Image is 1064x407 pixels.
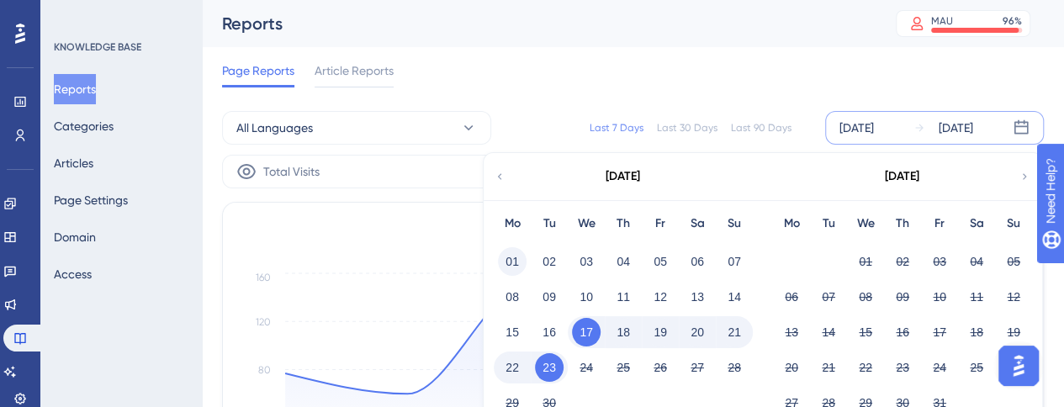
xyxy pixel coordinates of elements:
[925,353,954,382] button: 24
[731,121,791,135] div: Last 90 Days
[609,283,638,311] button: 11
[999,283,1028,311] button: 12
[535,353,564,382] button: 23
[54,40,141,54] div: KNOWLEDGE BASE
[925,318,954,346] button: 17
[851,318,880,346] button: 15
[54,148,93,178] button: Articles
[494,214,531,234] div: Mo
[263,161,320,182] span: Total Visits
[657,121,717,135] div: Last 30 Days
[810,214,847,234] div: Tu
[962,353,991,382] button: 25
[839,118,874,138] div: [DATE]
[646,353,675,382] button: 26
[568,214,605,234] div: We
[572,283,601,311] button: 10
[958,214,995,234] div: Sa
[814,318,843,346] button: 14
[999,318,1028,346] button: 19
[606,166,640,187] div: [DATE]
[54,74,96,104] button: Reports
[531,214,568,234] div: Tu
[962,247,991,276] button: 04
[222,111,491,145] button: All Languages
[256,272,271,283] tspan: 160
[572,247,601,276] button: 03
[40,4,105,24] span: Need Help?
[939,118,973,138] div: [DATE]
[646,318,675,346] button: 19
[609,318,638,346] button: 18
[777,353,806,382] button: 20
[256,316,271,328] tspan: 120
[720,247,749,276] button: 07
[885,166,919,187] div: [DATE]
[498,247,527,276] button: 01
[777,283,806,311] button: 06
[605,214,642,234] div: Th
[590,121,643,135] div: Last 7 Days
[888,283,917,311] button: 09
[236,118,313,138] span: All Languages
[642,214,679,234] div: Fr
[609,247,638,276] button: 04
[683,353,712,382] button: 27
[851,283,880,311] button: 08
[683,247,712,276] button: 06
[498,353,527,382] button: 22
[995,214,1032,234] div: Su
[925,247,954,276] button: 03
[1003,14,1022,28] div: 96 %
[54,185,128,215] button: Page Settings
[851,353,880,382] button: 22
[535,283,564,311] button: 09
[258,364,271,376] tspan: 80
[884,214,921,234] div: Th
[535,247,564,276] button: 02
[716,214,753,234] div: Su
[609,353,638,382] button: 25
[54,111,114,141] button: Categories
[851,247,880,276] button: 01
[962,318,991,346] button: 18
[888,247,917,276] button: 02
[720,318,749,346] button: 21
[814,283,843,311] button: 07
[888,353,917,382] button: 23
[993,341,1044,391] iframe: UserGuiding AI Assistant Launcher
[683,318,712,346] button: 20
[646,247,675,276] button: 05
[921,214,958,234] div: Fr
[646,283,675,311] button: 12
[847,214,884,234] div: We
[535,318,564,346] button: 16
[54,259,92,289] button: Access
[888,318,917,346] button: 16
[814,353,843,382] button: 21
[54,222,96,252] button: Domain
[777,318,806,346] button: 13
[931,14,953,28] div: MAU
[720,283,749,311] button: 14
[222,61,294,81] span: Page Reports
[999,247,1028,276] button: 05
[315,61,394,81] span: Article Reports
[572,318,601,346] button: 17
[962,283,991,311] button: 11
[925,283,954,311] button: 10
[572,353,601,382] button: 24
[679,214,716,234] div: Sa
[773,214,810,234] div: Mo
[222,12,854,35] div: Reports
[498,318,527,346] button: 15
[683,283,712,311] button: 13
[720,353,749,382] button: 28
[498,283,527,311] button: 08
